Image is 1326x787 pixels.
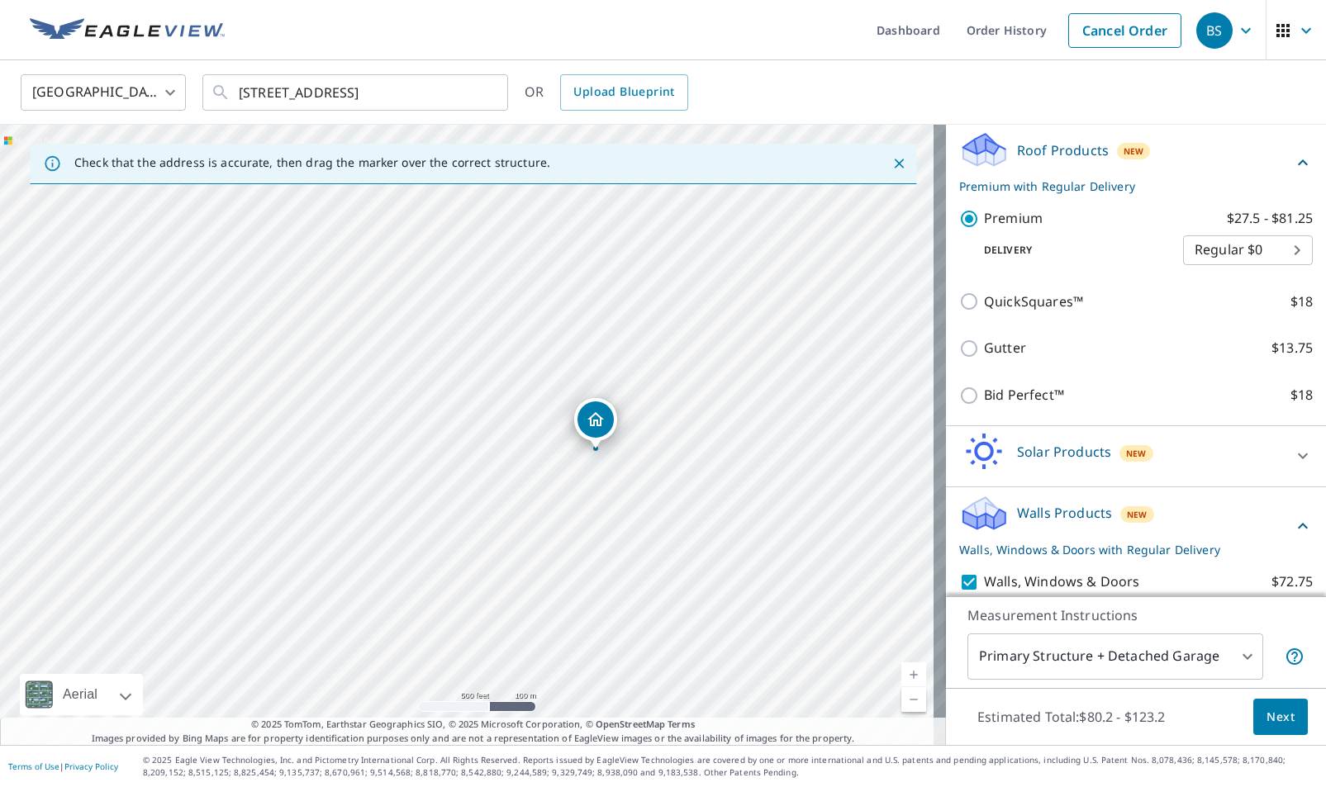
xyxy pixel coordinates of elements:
[1196,12,1233,49] div: BS
[959,178,1293,195] p: Premium with Regular Delivery
[1267,707,1295,728] span: Next
[596,718,665,730] a: OpenStreetMap
[573,82,674,102] span: Upload Blueprint
[64,761,118,772] a: Privacy Policy
[1068,13,1181,48] a: Cancel Order
[1253,699,1308,736] button: Next
[959,494,1313,558] div: Walls ProductsNewWalls, Windows & Doors with Regular Delivery
[984,292,1083,312] p: QuickSquares™
[1227,208,1313,229] p: $27.5 - $81.25
[1271,571,1313,592] p: $72.75
[1183,227,1313,273] div: Regular $0
[964,699,1179,735] p: Estimated Total: $80.2 - $123.2
[901,687,926,712] a: Current Level 16, Zoom Out
[1124,145,1144,158] span: New
[1017,140,1109,160] p: Roof Products
[959,130,1313,195] div: Roof ProductsNewPremium with Regular Delivery
[984,385,1064,405] p: Bid Perfect™
[959,433,1313,480] div: Solar ProductsNew
[1183,590,1313,637] div: Regular $0
[1127,508,1148,521] span: New
[560,74,687,111] a: Upload Blueprint
[1126,447,1147,460] span: New
[901,662,926,687] a: Current Level 16, Zoom In
[8,761,59,772] a: Terms of Use
[959,243,1183,258] p: Delivery
[984,208,1043,229] p: Premium
[1290,292,1313,312] p: $18
[1290,385,1313,405] p: $18
[525,74,688,111] div: OR
[239,69,474,116] input: Search by address or latitude-longitude
[1017,442,1111,462] p: Solar Products
[8,761,118,771] p: |
[58,674,102,715] div: Aerial
[959,541,1293,558] p: Walls, Windows & Doors with Regular Delivery
[967,605,1305,625] p: Measurement Instructions
[143,754,1318,779] p: © 2025 Eagle View Technologies, Inc. and Pictometry International Corp. All Rights Reserved. Repo...
[74,155,550,170] p: Check that the address is accurate, then drag the marker over the correct structure.
[668,718,695,730] a: Terms
[30,18,225,43] img: EV Logo
[251,718,695,732] span: © 2025 TomTom, Earthstar Geographics SIO, © 2025 Microsoft Corporation, ©
[888,153,910,174] button: Close
[1017,503,1112,523] p: Walls Products
[967,633,1263,680] div: Primary Structure + Detached Garage
[984,338,1026,358] p: Gutter
[574,398,617,449] div: Dropped pin, building 1, Residential property, 5 Wolf Way East Hampton, NY 11937
[984,571,1139,592] p: Walls, Windows & Doors
[1271,338,1313,358] p: $13.75
[21,69,186,116] div: [GEOGRAPHIC_DATA]
[20,674,143,715] div: Aerial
